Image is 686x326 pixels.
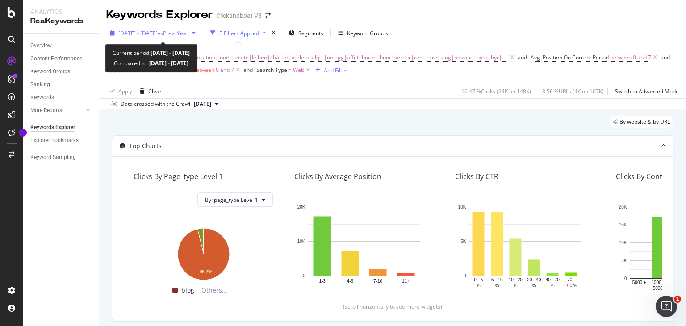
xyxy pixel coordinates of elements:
div: and [661,54,670,61]
div: and [243,66,253,74]
a: Overview [30,41,92,50]
div: Top Charts [129,142,162,150]
div: 3.56 % URLs ( 4K on 107K ) [542,88,604,95]
text: % [477,283,481,288]
div: Analytics [30,7,92,16]
div: Clicks By CTR [455,172,498,181]
text: 10K [619,240,627,245]
text: 15K [619,222,627,227]
div: Keyword Sampling [30,153,76,162]
div: RealKeywords [30,16,92,26]
span: By website & by URL [619,119,670,125]
span: Others... [198,285,231,296]
button: and [661,53,670,62]
text: 7-10 [373,279,382,284]
a: Keywords Explorer [30,123,92,132]
div: Keywords Explorer [106,7,213,22]
text: % [532,283,536,288]
text: 1000 - [652,280,664,285]
div: Clicks By page_type Level 1 [134,172,223,181]
div: Clicks By Average Position [294,172,381,181]
span: Search Type [256,66,287,74]
text: 5K [621,258,627,263]
div: Keyword Groups [30,67,70,76]
text: 5000 + [632,280,646,285]
text: % [551,283,555,288]
span: = [289,66,292,74]
span: location|louer|miete|leihen|charter|verleih|alqui|nolegg|affitt|huren|huur|verhur|rent|hire|alug|... [196,51,508,64]
div: Keywords Explorer [30,123,75,132]
div: and [518,54,527,61]
span: 1 [674,296,681,303]
text: 0 - 5 [474,277,483,282]
iframe: Intercom live chat [656,296,677,317]
div: Apply [118,88,132,95]
text: 20 - 40 [527,277,541,282]
a: More Reports [30,106,84,115]
text: 96.2% [200,269,212,274]
text: 5K [460,239,466,244]
button: [DATE] [190,99,222,109]
a: Explorer Bookmarks [30,136,92,145]
button: Switch to Advanced Mode [611,84,679,98]
b: [DATE] - [DATE] [151,49,190,57]
text: 11+ [402,279,410,284]
button: [DATE] - [DATE]vsPrev. Year [106,26,199,40]
span: By: page_type Level 1 [205,196,258,204]
span: [DATE] - [DATE] [118,29,158,37]
text: % [495,283,499,288]
span: Segments [298,29,323,37]
div: Switch to Advanced Mode [615,88,679,95]
span: Avg. Position On Current Period [531,54,609,61]
div: Clear [148,88,162,95]
text: 40 - 70 [546,277,560,282]
svg: A chart. [455,202,594,289]
text: 5000 [653,286,663,291]
div: Keywords [30,93,54,102]
span: 0 and 7 [216,64,234,76]
text: 1-3 [319,279,326,284]
div: Add Filter [324,67,347,74]
div: Tooltip anchor [19,129,27,137]
div: arrow-right-arrow-left [265,13,271,19]
text: 20K [297,205,305,209]
text: 0 [303,273,305,278]
b: [DATE] - [DATE] [148,59,188,67]
button: Add Filter [312,65,347,75]
div: legacy label [609,116,673,128]
div: 16.47 % Clicks ( 24K on 148K ) [461,88,531,95]
div: Explorer Bookmarks [30,136,79,145]
div: Keyword Groups [347,29,388,37]
button: 5 Filters Applied [207,26,270,40]
text: 10K [297,239,305,244]
div: Ranking [30,80,50,89]
a: Keyword Sampling [30,153,92,162]
div: Overview [30,41,52,50]
div: Compared to: [114,58,188,68]
text: 0 [624,276,627,281]
button: and [518,53,527,62]
a: Keyword Groups [30,67,92,76]
span: between [610,54,632,61]
span: between [193,66,214,74]
div: Clickandboat V3 [216,11,262,20]
div: More Reports [30,106,62,115]
text: 100 % [565,283,577,288]
text: 70 - [567,277,575,282]
svg: A chart. [134,224,273,281]
div: 5 Filters Applied [219,29,259,37]
button: Clear [136,84,162,98]
div: (scroll horizontally to see more widgets) [123,303,662,310]
div: Data crossed with the Crawl [121,100,190,108]
span: 2024 Dec. 9th [194,100,211,108]
span: Web [293,64,304,76]
a: Keywords [30,93,92,102]
text: 20K [619,205,627,209]
svg: A chart. [294,202,434,289]
text: 10 - 20 [509,277,523,282]
div: Content Performance [30,54,82,63]
a: Content Performance [30,54,92,63]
